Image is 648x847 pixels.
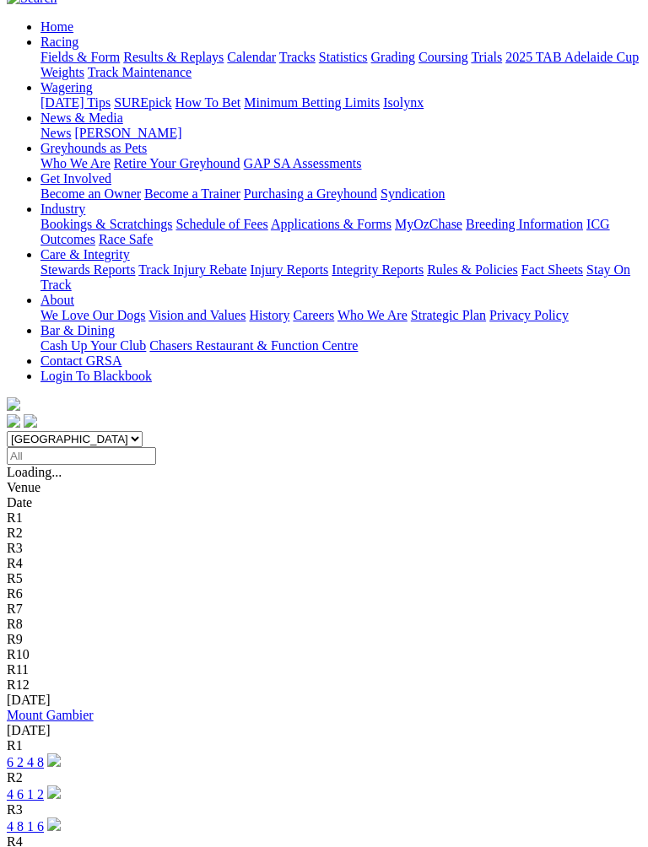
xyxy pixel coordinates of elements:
a: About [40,293,74,307]
div: News & Media [40,126,641,141]
a: Statistics [319,50,368,64]
a: Grading [371,50,415,64]
img: play-circle.svg [47,753,61,767]
div: R9 [7,632,641,647]
a: Applications & Forms [271,217,391,231]
a: Vision and Values [148,308,246,322]
div: R5 [7,571,641,586]
a: Results & Replays [123,50,224,64]
a: Greyhounds as Pets [40,141,147,155]
img: logo-grsa-white.png [7,397,20,411]
a: Careers [293,308,334,322]
a: Breeding Information [466,217,583,231]
a: Stay On Track [40,262,630,292]
div: About [40,308,641,323]
a: Fact Sheets [521,262,583,277]
a: Strategic Plan [411,308,486,322]
a: Track Maintenance [88,65,192,79]
a: SUREpick [114,95,171,110]
a: Become an Owner [40,186,141,201]
a: Race Safe [99,232,153,246]
div: [DATE] [7,723,641,738]
a: History [249,308,289,322]
a: [DATE] Tips [40,95,111,110]
a: Weights [40,65,84,79]
div: R1 [7,510,641,526]
a: News & Media [40,111,123,125]
div: Bar & Dining [40,338,641,353]
div: [DATE] [7,693,641,708]
span: Loading... [7,465,62,479]
div: Venue [7,480,641,495]
a: Minimum Betting Limits [244,95,380,110]
div: R12 [7,677,641,693]
div: R7 [7,602,641,617]
a: Schedule of Fees [175,217,267,231]
a: Get Involved [40,171,111,186]
a: Bookings & Scratchings [40,217,172,231]
a: Who We Are [40,156,111,170]
a: Calendar [227,50,276,64]
a: Trials [471,50,502,64]
a: MyOzChase [395,217,462,231]
a: 4 8 1 6 [7,819,44,834]
a: Purchasing a Greyhound [244,186,377,201]
div: Racing [40,50,641,80]
a: Become a Trainer [144,186,240,201]
a: Injury Reports [250,262,328,277]
a: Care & Integrity [40,247,130,262]
img: play-circle.svg [47,817,61,831]
a: ICG Outcomes [40,217,610,246]
a: Wagering [40,80,93,94]
a: Syndication [381,186,445,201]
div: R3 [7,541,641,556]
div: R1 [7,738,641,753]
div: R4 [7,556,641,571]
img: twitter.svg [24,414,37,428]
div: R3 [7,802,641,817]
a: [PERSON_NAME] [74,126,181,140]
a: Mount Gambier [7,708,94,722]
div: R2 [7,526,641,541]
div: R8 [7,617,641,632]
div: Get Involved [40,186,641,202]
a: We Love Our Dogs [40,308,145,322]
div: Industry [40,217,641,247]
div: Wagering [40,95,641,111]
div: Care & Integrity [40,262,641,293]
a: News [40,126,71,140]
div: Date [7,495,641,510]
a: Contact GRSA [40,353,121,368]
a: How To Bet [175,95,241,110]
div: R6 [7,586,641,602]
a: GAP SA Assessments [244,156,362,170]
a: Rules & Policies [427,262,518,277]
a: Who We Are [337,308,408,322]
a: Isolynx [383,95,424,110]
a: Login To Blackbook [40,369,152,383]
a: Home [40,19,73,34]
div: R10 [7,647,641,662]
a: Bar & Dining [40,323,115,337]
a: Integrity Reports [332,262,424,277]
a: Chasers Restaurant & Function Centre [149,338,358,353]
a: Stewards Reports [40,262,135,277]
a: Coursing [418,50,468,64]
div: Greyhounds as Pets [40,156,641,171]
img: play-circle.svg [47,785,61,799]
input: Select date [7,447,156,465]
div: R2 [7,770,641,785]
a: 6 2 4 8 [7,755,44,769]
a: 2025 TAB Adelaide Cup [505,50,639,64]
a: 4 6 1 2 [7,787,44,801]
a: Retire Your Greyhound [114,156,240,170]
a: Racing [40,35,78,49]
a: Industry [40,202,85,216]
a: Cash Up Your Club [40,338,146,353]
div: R11 [7,662,641,677]
a: Track Injury Rebate [138,262,246,277]
a: Tracks [279,50,316,64]
img: facebook.svg [7,414,20,428]
a: Privacy Policy [489,308,569,322]
a: Fields & Form [40,50,120,64]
